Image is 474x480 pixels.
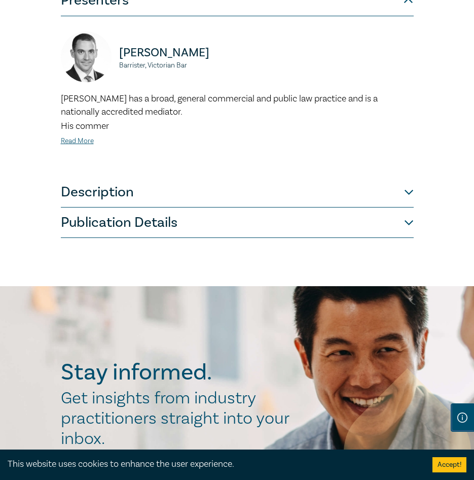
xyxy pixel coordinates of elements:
button: Accept cookies [432,457,466,472]
div: This website uses cookies to enhance the user experience. [8,458,417,471]
h2: Get insights from industry practitioners straight into your inbox. [61,388,300,449]
button: Publication Details [61,208,414,238]
img: https://s3.ap-southeast-2.amazonaws.com/lc-presenter-images/Lionel%20Wirth%20BW.jpg [61,31,112,82]
a: Read More [61,136,94,146]
p: [PERSON_NAME] [119,45,414,61]
img: Information Icon [457,413,467,423]
small: Barrister, Victorian Bar [119,62,414,69]
h2: Stay informed. [61,359,300,386]
span: His commer [61,120,109,132]
span: [PERSON_NAME] has a broad, general commercial and public law practice and is a nationally accredi... [61,93,378,118]
button: Description [61,177,414,208]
